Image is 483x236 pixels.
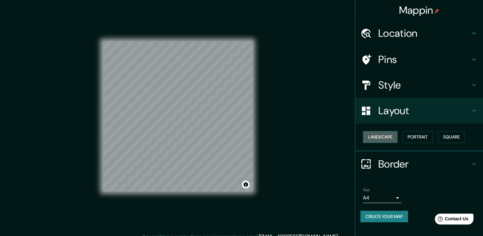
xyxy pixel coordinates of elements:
[438,131,465,143] button: Square
[378,79,470,91] h4: Style
[403,131,433,143] button: Portrait
[378,158,470,170] h4: Border
[355,47,483,72] div: Pins
[360,211,408,223] button: Create your map
[355,98,483,123] div: Layout
[242,181,250,188] button: Toggle attribution
[378,27,470,40] h4: Location
[355,151,483,177] div: Border
[363,187,370,193] label: Size
[378,53,470,66] h4: Pins
[426,211,476,229] iframe: Help widget launcher
[355,20,483,46] div: Location
[103,41,253,192] canvas: Map
[363,193,401,203] div: A4
[399,4,440,17] h4: Mappin
[355,72,483,98] div: Style
[378,104,470,117] h4: Layout
[434,9,439,14] img: pin-icon.png
[363,131,397,143] button: Landscape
